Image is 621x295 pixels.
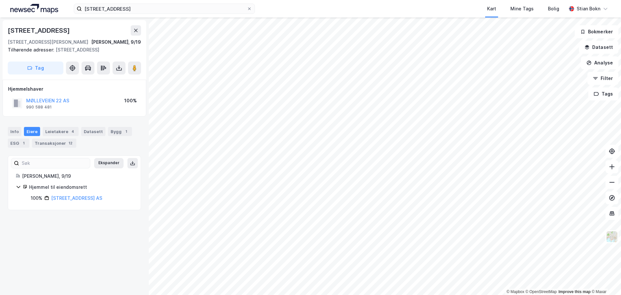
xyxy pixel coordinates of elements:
a: [STREET_ADDRESS] AS [51,195,102,201]
div: Mine Tags [510,5,534,13]
button: Ekspander [94,158,124,168]
div: Kart [487,5,496,13]
button: Tags [588,87,618,100]
div: [STREET_ADDRESS] [8,46,136,54]
div: Kontrollprogram for chat [589,264,621,295]
button: Analyse [581,56,618,69]
div: ESG [8,139,29,148]
div: Hjemmelshaver [8,85,141,93]
a: Mapbox [507,289,524,294]
button: Tag [8,62,63,74]
img: Z [606,231,618,243]
div: [PERSON_NAME], 9/19 [91,38,141,46]
img: logo.a4113a55bc3d86da70a041830d287a7e.svg [10,4,58,14]
div: Bolig [548,5,559,13]
div: Bygg [108,127,132,136]
div: Eiere [24,127,40,136]
div: Hjemmel til eiendomsrett [29,183,133,191]
div: 4 [70,128,76,135]
a: Improve this map [559,289,591,294]
input: Søk [19,158,90,168]
div: Datasett [81,127,105,136]
a: OpenStreetMap [526,289,557,294]
button: Datasett [579,41,618,54]
div: Info [8,127,21,136]
input: Søk på adresse, matrikkel, gårdeiere, leietakere eller personer [82,4,247,14]
div: 12 [67,140,74,146]
div: [STREET_ADDRESS][PERSON_NAME] [8,38,88,46]
button: Bokmerker [575,25,618,38]
button: Filter [587,72,618,85]
span: Tilhørende adresser: [8,47,56,52]
div: Transaksjoner [32,139,76,148]
div: 990 588 481 [26,105,52,110]
div: Stian Bokn [577,5,600,13]
div: 1 [123,128,129,135]
div: 1 [20,140,27,146]
div: [STREET_ADDRESS] [8,25,71,36]
div: 100% [31,194,42,202]
div: 100% [124,97,137,105]
div: Leietakere [43,127,79,136]
iframe: Chat Widget [589,264,621,295]
div: [PERSON_NAME], 9/19 [22,172,133,180]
